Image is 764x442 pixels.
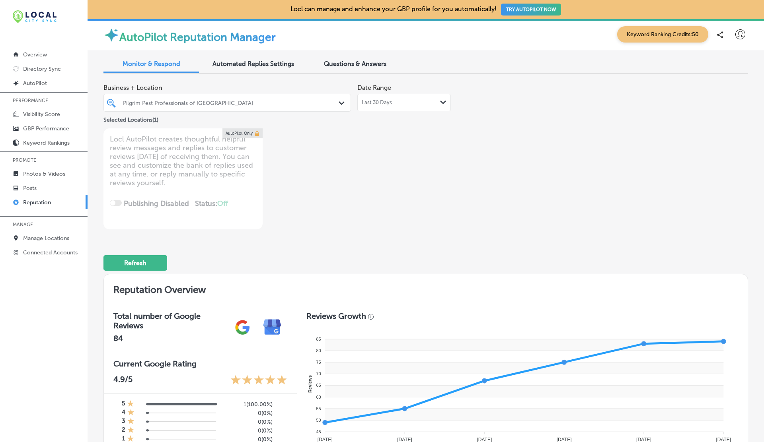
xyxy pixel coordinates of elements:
[122,409,125,417] h4: 4
[23,249,78,256] p: Connected Accounts
[357,84,391,91] label: Date Range
[23,66,61,72] p: Directory Sync
[316,418,321,423] tspan: 50
[222,401,273,408] h5: 1 ( 100.00% )
[122,417,125,426] h4: 3
[113,359,287,368] h3: Current Google Rating
[257,312,287,342] img: e7ababfa220611ac49bdb491a11684a6.png
[123,60,180,68] span: Monitor & Respond
[122,426,125,435] h4: 2
[316,360,321,364] tspan: 75
[230,374,287,387] div: 4.9 Stars
[316,406,321,411] tspan: 55
[212,60,294,68] span: Automated Replies Settings
[23,199,51,206] p: Reputation
[324,60,386,68] span: Questions & Answers
[316,395,321,399] tspan: 60
[316,337,321,341] tspan: 85
[23,171,65,177] p: Photos & Videos
[222,427,273,434] h5: 0 ( 0% )
[122,400,125,409] h4: 5
[103,113,158,123] p: Selected Locations ( 1 )
[127,417,134,426] div: 1 Star
[316,429,321,434] tspan: 45
[23,80,47,87] p: AutoPilot
[316,383,321,388] tspan: 65
[23,111,60,118] p: Visibility Score
[617,26,708,43] span: Keyword Ranking Credits: 50
[103,255,167,271] button: Refresh
[113,311,228,330] h3: Total number of Google Reviews
[316,348,321,353] tspan: 80
[222,419,273,425] h5: 0 ( 0% )
[123,99,339,106] div: Pilgrim Pest Professionals of [GEOGRAPHIC_DATA]
[127,426,134,435] div: 1 Star
[13,10,57,23] img: 12321ecb-abad-46dd-be7f-2600e8d3409flocal-city-sync-logo-rectangle.png
[23,185,37,192] p: Posts
[113,333,228,343] h2: 84
[103,84,351,91] span: Business + Location
[222,410,273,417] h5: 0 ( 0% )
[362,99,392,106] span: Last 30 Days
[501,4,561,16] button: TRY AUTOPILOT NOW
[23,125,69,132] p: GBP Performance
[23,140,70,146] p: Keyword Rankings
[119,31,276,44] label: AutoPilot Reputation Manager
[113,374,133,387] p: 4.9 /5
[316,371,321,376] tspan: 70
[23,235,69,242] p: Manage Locations
[306,311,366,321] h3: Reviews Growth
[104,274,748,302] h2: Reputation Overview
[23,51,47,58] p: Overview
[127,409,134,417] div: 1 Star
[228,312,257,342] img: gPZS+5FD6qPJAAAAABJRU5ErkJggg==
[308,375,313,393] text: Reviews
[127,400,134,409] div: 1 Star
[103,27,119,43] img: autopilot-icon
